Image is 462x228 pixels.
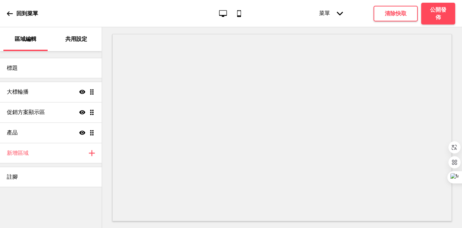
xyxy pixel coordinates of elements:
[7,149,29,157] h4: 新增區域
[374,6,418,21] button: 清除快取
[428,6,448,21] h4: 公開發佈
[7,129,18,136] h4: 產品
[7,88,29,96] h4: 大標輪播
[65,35,87,43] p: 共用設定
[7,4,38,23] a: 回到菜單
[16,10,38,17] p: 回到菜單
[7,109,45,116] h4: 促銷方案顯示區
[312,3,350,24] div: 菜單
[385,10,407,17] h4: 清除快取
[7,173,18,181] h4: 註腳
[421,3,455,25] button: 公開發佈
[7,64,18,72] h4: 標題
[15,35,36,43] p: 區域編輯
